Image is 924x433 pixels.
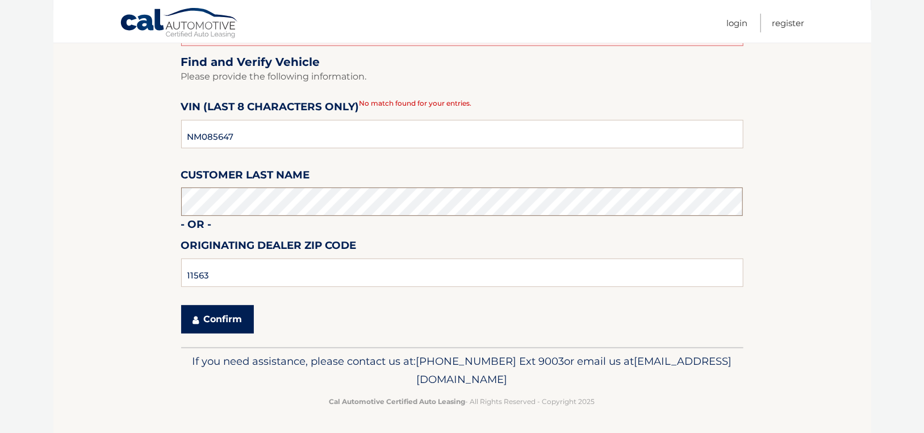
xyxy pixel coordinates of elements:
a: Cal Automotive [120,7,239,40]
h2: Find and Verify Vehicle [181,55,743,69]
p: - All Rights Reserved - Copyright 2025 [189,395,736,407]
span: [EMAIL_ADDRESS][DOMAIN_NAME] [417,355,732,386]
p: If you need assistance, please contact us at: or email us at [189,352,736,389]
strong: Cal Automotive Certified Auto Leasing [329,397,466,406]
span: No match found for your entries. [359,99,472,107]
button: Confirm [181,305,254,334]
label: VIN (last 8 characters only) [181,98,359,119]
label: Customer Last Name [181,166,310,188]
span: [PHONE_NUMBER] Ext 9003 [416,355,565,368]
p: Please provide the following information. [181,69,743,85]
a: Register [772,14,805,32]
label: Originating Dealer Zip Code [181,237,357,258]
a: Login [727,14,748,32]
label: - or - [181,216,212,237]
